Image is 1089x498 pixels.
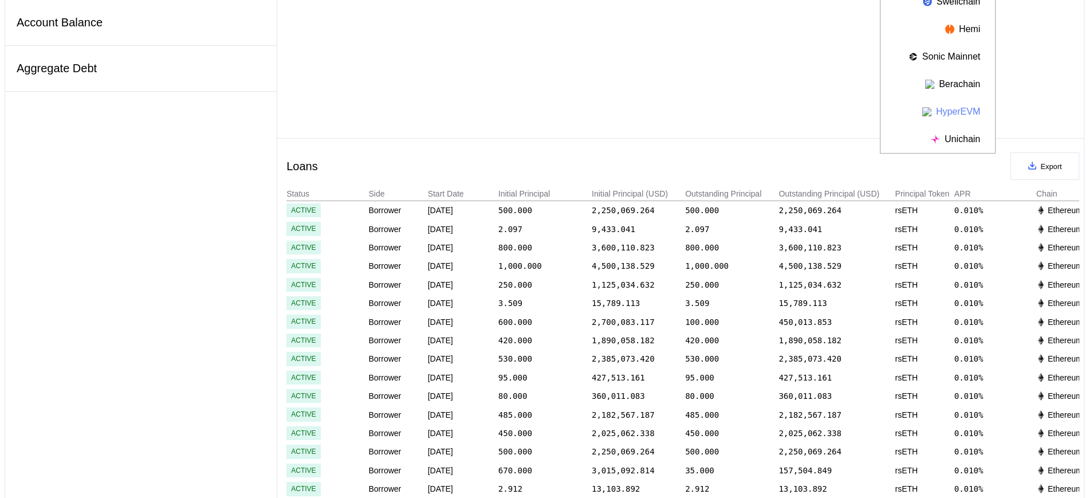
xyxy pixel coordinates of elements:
[428,278,497,292] div: [DATE]
[895,259,953,273] div: rsETH
[779,336,842,345] div: 1,890,058.182
[498,354,532,363] div: 530.000
[428,371,497,385] div: [DATE]
[1036,410,1045,419] img: svg+xml,%3c
[368,407,426,421] div: Borrower
[895,222,953,236] div: rsETH
[592,299,640,308] div: 15,789.113
[368,222,426,236] div: Borrower
[954,445,1035,458] div: 0.010%
[909,52,918,61] img: chain logo
[368,259,426,273] div: Borrower
[880,15,995,43] button: Hemi
[428,426,497,440] div: [DATE]
[498,410,532,419] div: 485.000
[368,445,426,458] div: Borrower
[895,278,953,292] div: rsETH
[1036,298,1083,308] div: Ethereum
[779,466,832,475] div: 157,504.849
[592,225,635,234] div: 9,433.041
[498,466,532,475] div: 670.000
[1036,336,1045,345] img: svg+xml,%3c
[685,484,709,493] div: 2.912
[685,410,719,419] div: 485.000
[954,407,1035,421] div: 0.010%
[368,352,426,366] div: Borrower
[428,222,497,236] div: [DATE]
[685,429,719,438] div: 450.000
[685,243,719,252] div: 800.000
[779,484,827,493] div: 13,103.892
[954,278,1035,292] div: 0.010%
[291,466,316,475] div: ACTIVE
[498,243,532,252] div: 800.000
[498,280,532,289] div: 250.000
[954,334,1035,347] div: 0.010%
[1036,280,1083,290] div: Ethereum
[368,189,426,198] div: Side
[291,299,316,307] div: ACTIVE
[1036,372,1083,383] div: Ethereum
[498,206,532,215] div: 500.000
[368,371,426,385] div: Borrower
[592,466,655,475] div: 3,015,092.814
[954,389,1035,403] div: 0.010%
[498,261,542,270] div: 1,000.000
[428,241,497,254] div: [DATE]
[592,336,655,345] div: 1,890,058.182
[1036,206,1045,215] img: svg+xml,%3c
[685,373,714,382] div: 95.000
[368,334,426,347] div: Borrower
[592,243,655,252] div: 3,600,110.823
[895,445,953,458] div: rsETH
[291,317,316,326] div: ACTIVE
[291,225,316,233] div: ACTIVE
[428,407,497,421] div: [DATE]
[428,464,497,477] div: [DATE]
[1036,447,1045,456] img: svg+xml,%3c
[291,485,316,493] div: ACTIVE
[498,484,522,493] div: 2.912
[1036,428,1083,438] div: Ethereum
[954,482,1035,496] div: 0.010%
[1036,373,1045,382] img: svg+xml,%3c
[291,355,316,363] div: ACTIVE
[1036,299,1045,308] img: svg+xml,%3c
[880,70,995,98] button: Berachain
[895,464,953,477] div: rsETH
[1041,162,1062,171] span: Export
[1036,261,1083,271] div: Ethereum
[895,482,953,496] div: rsETH
[880,98,995,126] button: HyperEVM
[12,57,270,80] div: Aggregate Debt
[1036,484,1045,493] img: svg+xml,%3c
[1036,354,1045,363] img: svg+xml,%3c
[498,373,528,382] div: 95.000
[428,482,497,496] div: [DATE]
[498,317,532,327] div: 600.000
[945,25,954,34] img: chain logo
[895,189,953,198] div: Principal Token
[1036,465,1083,476] div: Ethereum
[685,391,714,401] div: 80.000
[954,315,1035,328] div: 0.010%
[895,352,953,366] div: rsETH
[291,336,316,344] div: ACTIVE
[1036,391,1083,401] div: Ethereum
[1036,243,1045,252] img: svg+xml,%3c
[428,334,497,347] div: [DATE]
[592,206,655,215] div: 2,250,069.264
[428,389,497,403] div: [DATE]
[1036,484,1083,494] div: Ethereum
[779,447,842,456] div: 2,250,069.264
[954,259,1035,273] div: 0.010%
[779,429,842,438] div: 2,025,062.338
[1036,205,1083,215] div: Ethereum
[779,280,842,289] div: 1,125,034.632
[685,336,719,345] div: 420.000
[779,299,827,308] div: 15,789.113
[1036,242,1083,253] div: Ethereum
[1036,391,1045,401] img: svg+xml,%3c
[925,80,934,89] img: chain logo
[368,278,426,292] div: Borrower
